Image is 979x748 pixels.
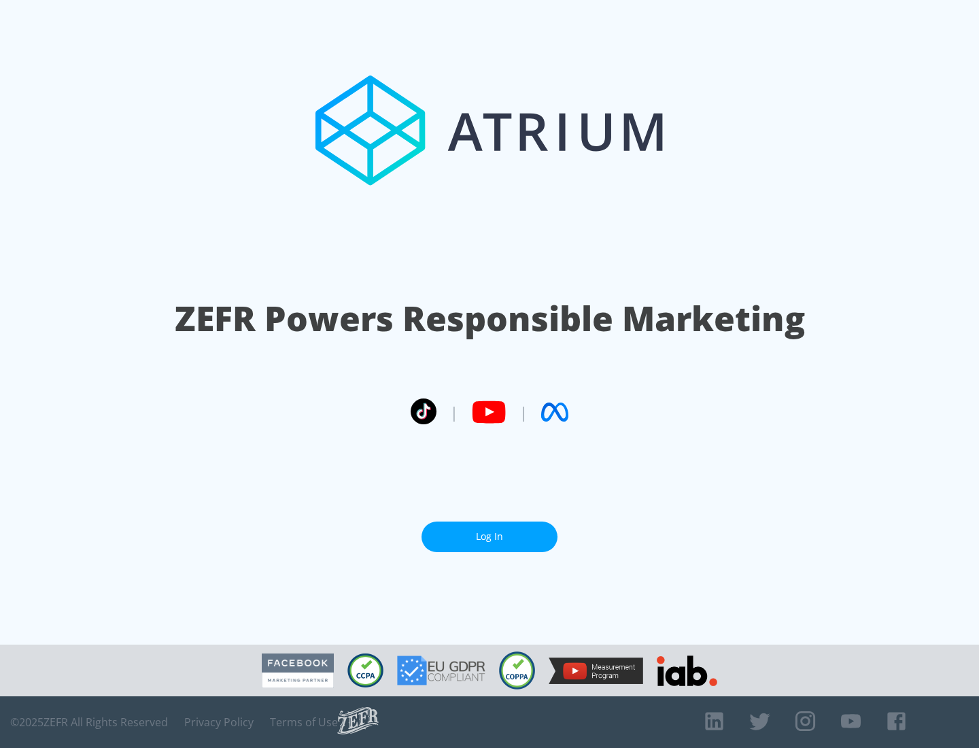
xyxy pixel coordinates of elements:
img: CCPA Compliant [347,653,383,687]
img: Facebook Marketing Partner [262,653,334,688]
img: GDPR Compliant [397,656,485,685]
img: YouTube Measurement Program [549,658,643,684]
img: COPPA Compliant [499,651,535,690]
h1: ZEFR Powers Responsible Marketing [175,295,805,342]
span: | [450,402,458,422]
a: Log In [422,522,557,552]
a: Privacy Policy [184,715,254,729]
img: IAB [657,656,717,686]
span: | [519,402,528,422]
span: © 2025 ZEFR All Rights Reserved [10,715,168,729]
a: Terms of Use [270,715,338,729]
